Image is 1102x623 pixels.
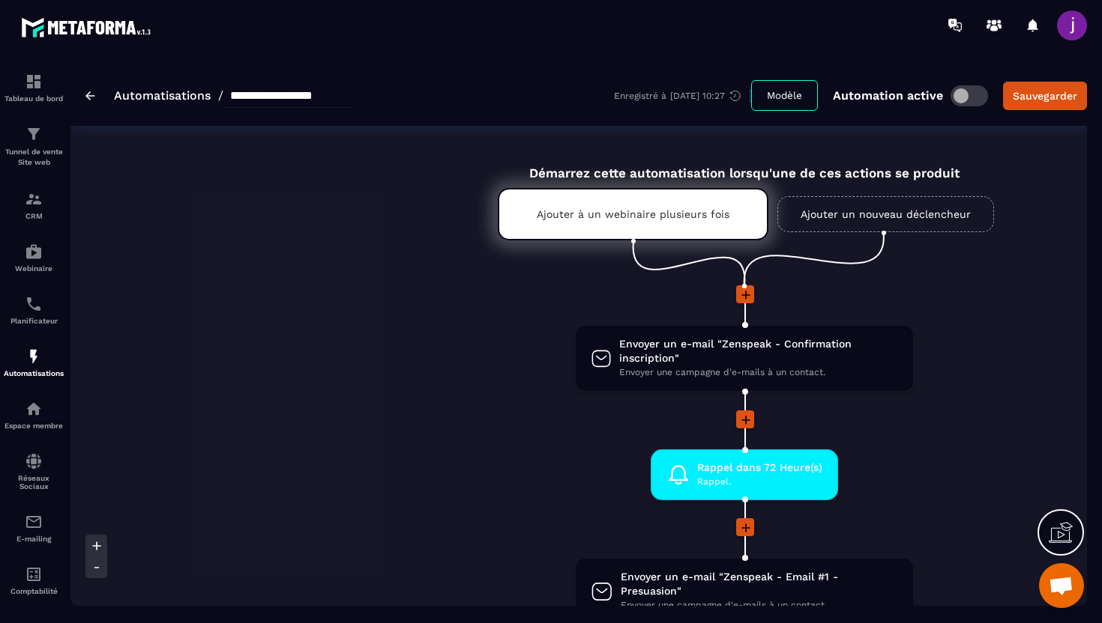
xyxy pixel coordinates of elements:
button: Modèle [751,80,818,111]
span: / [218,88,223,103]
p: Comptabilité [4,587,64,595]
p: Tunnel de vente Site web [4,147,64,168]
img: arrow [85,91,95,100]
a: accountantaccountantComptabilité [4,554,64,607]
img: automations [25,347,43,365]
a: formationformationTunnel de vente Site web [4,114,64,179]
a: automationsautomationsEspace membre [4,389,64,441]
p: Automation active [833,88,943,103]
a: emailemailE-mailing [4,502,64,554]
div: Démarrez cette automatisation lorsqu'une de ces actions se produit [460,148,1029,180]
p: [DATE] 10:27 [670,91,725,101]
img: email [25,513,43,531]
img: social-network [25,452,43,470]
p: Webinaire [4,264,64,273]
img: formation [25,73,43,91]
span: Envoyer une campagne d'e-mails à un contact. [621,598,898,613]
img: accountant [25,565,43,583]
p: Planificateur [4,317,64,325]
a: Automatisations [114,88,211,103]
img: formation [25,190,43,208]
div: Enregistré à [614,89,751,103]
img: formation [25,125,43,143]
p: E-mailing [4,535,64,543]
p: Espace membre [4,422,64,430]
p: Automatisations [4,369,64,377]
span: Envoyer une campagne d'e-mails à un contact. [619,365,898,380]
p: Réseaux Sociaux [4,474,64,490]
img: automations [25,400,43,418]
span: Envoyer un e-mail "Zenspeak - Confirmation inscription" [619,337,898,365]
span: Envoyer un e-mail "Zenspeak - Email #1 - Presuasion" [621,570,898,598]
span: Rappel dans 72 Heure(s) [697,461,822,475]
a: social-networksocial-networkRéseaux Sociaux [4,441,64,502]
a: formationformationTableau de bord [4,61,64,114]
a: automationsautomationsAutomatisations [4,336,64,389]
a: schedulerschedulerPlanificateur [4,284,64,336]
p: CRM [4,212,64,220]
a: automationsautomationsWebinaire [4,231,64,284]
div: Ouvrir le chat [1039,563,1084,608]
p: Ajouter à un webinaire plusieurs fois [537,208,729,220]
div: Sauvegarder [1013,88,1077,103]
a: formationformationCRM [4,179,64,231]
button: Sauvegarder [1003,82,1087,110]
img: scheduler [25,295,43,313]
a: Ajouter un nouveau déclencheur [777,196,994,232]
p: Tableau de bord [4,94,64,103]
img: automations [25,243,43,261]
span: Rappel. [697,475,822,489]
img: logo [21,13,156,41]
